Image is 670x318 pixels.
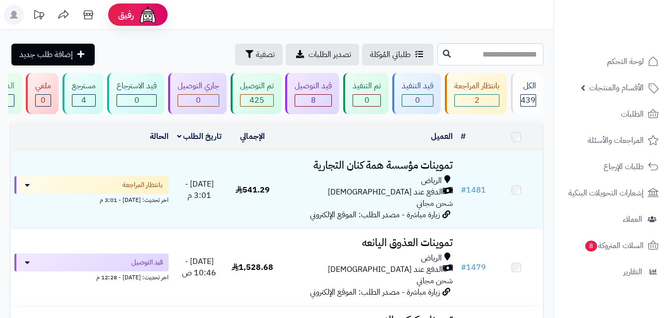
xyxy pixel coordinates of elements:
[341,73,390,114] a: تم التنفيذ 0
[283,237,453,249] h3: تموينات العذوق اليانعه
[560,234,664,257] a: السلات المتروكة8
[249,94,264,106] span: 425
[415,94,420,106] span: 0
[36,95,51,106] div: 0
[390,73,443,114] a: قيد التنفيذ 0
[283,73,341,114] a: قيد التوصيل 8
[585,241,597,252] span: 8
[461,130,466,142] a: #
[240,80,274,92] div: تم التوصيل
[455,95,499,106] div: 2
[256,49,275,61] span: تصفية
[461,261,486,273] a: #1479
[41,94,46,106] span: 0
[509,73,546,114] a: الكل439
[72,80,96,92] div: مسترجع
[240,130,265,142] a: الإجمالي
[24,73,61,114] a: ملغي 0
[166,73,229,114] a: جاري التوصيل 0
[105,73,166,114] a: قيد الاسترجاع 0
[623,212,642,226] span: العملاء
[520,80,536,92] div: الكل
[560,50,664,73] a: لوحة التحكم
[417,197,453,209] span: شحن مجاني
[353,80,381,92] div: تم التنفيذ
[461,184,466,196] span: #
[235,44,283,65] button: تصفية
[14,194,169,204] div: اخر تحديث: [DATE] - 3:01 م
[295,80,332,92] div: قيد التوصيل
[362,44,433,65] a: طلباتي المُوكلة
[365,94,369,106] span: 0
[81,94,86,106] span: 4
[454,80,499,92] div: بانتظار المراجعة
[185,178,214,201] span: [DATE] - 3:01 م
[328,264,443,275] span: الدفع عند [DEMOGRAPHIC_DATA]
[417,275,453,287] span: شحن مجاني
[308,49,351,61] span: تصدير الطلبات
[402,95,433,106] div: 0
[11,44,95,65] a: إضافة طلب جديد
[560,102,664,126] a: الطلبات
[122,180,163,190] span: بانتظار المراجعة
[443,73,509,114] a: بانتظار المراجعة 2
[118,9,134,21] span: رفيق
[560,155,664,179] a: طلبات الإرجاع
[310,286,440,298] span: زيارة مباشرة - مصدر الطلب: الموقع الإلكتروني
[241,95,273,106] div: 425
[61,73,105,114] a: مسترجع 4
[138,5,158,25] img: ai-face.png
[461,261,466,273] span: #
[328,187,443,198] span: الدفع عند [DEMOGRAPHIC_DATA]
[353,95,380,106] div: 0
[232,261,273,273] span: 1,528.68
[283,160,453,171] h3: تموينات مؤسسة همة كنان التجارية
[623,265,642,279] span: التقارير
[286,44,359,65] a: تصدير الطلبات
[35,80,51,92] div: ملغي
[560,260,664,284] a: التقارير
[421,253,442,264] span: الرياض
[131,257,163,267] span: قيد التوصيل
[229,73,283,114] a: تم التوصيل 425
[178,80,219,92] div: جاري التوصيل
[117,80,157,92] div: قيد الاسترجاع
[19,49,73,61] span: إضافة طلب جديد
[178,95,219,106] div: 0
[568,186,644,200] span: إشعارات التحويلات البنكية
[26,5,51,27] a: تحديثات المنصة
[603,23,661,44] img: logo-2.png
[607,55,644,68] span: لوحة التحكم
[588,133,644,147] span: المراجعات والأسئلة
[521,94,536,106] span: 439
[604,160,644,174] span: طلبات الإرجاع
[584,239,644,253] span: السلات المتروكة
[196,94,201,106] span: 0
[560,207,664,231] a: العملاء
[177,130,222,142] a: تاريخ الطلب
[72,95,95,106] div: 4
[310,209,440,221] span: زيارة مباشرة - مصدر الطلب: الموقع الإلكتروني
[402,80,433,92] div: قيد التنفيذ
[14,271,169,282] div: اخر تحديث: [DATE] - 12:28 م
[311,94,316,106] span: 8
[621,107,644,121] span: الطلبات
[461,184,486,196] a: #1481
[295,95,331,106] div: 8
[117,95,156,106] div: 0
[560,181,664,205] a: إشعارات التحويلات البنكية
[421,175,442,187] span: الرياض
[236,184,270,196] span: 541.29
[134,94,139,106] span: 0
[431,130,453,142] a: العميل
[589,81,644,95] span: الأقسام والمنتجات
[370,49,411,61] span: طلباتي المُوكلة
[150,130,169,142] a: الحالة
[475,94,480,106] span: 2
[182,255,216,279] span: [DATE] - 10:46 ص
[560,128,664,152] a: المراجعات والأسئلة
